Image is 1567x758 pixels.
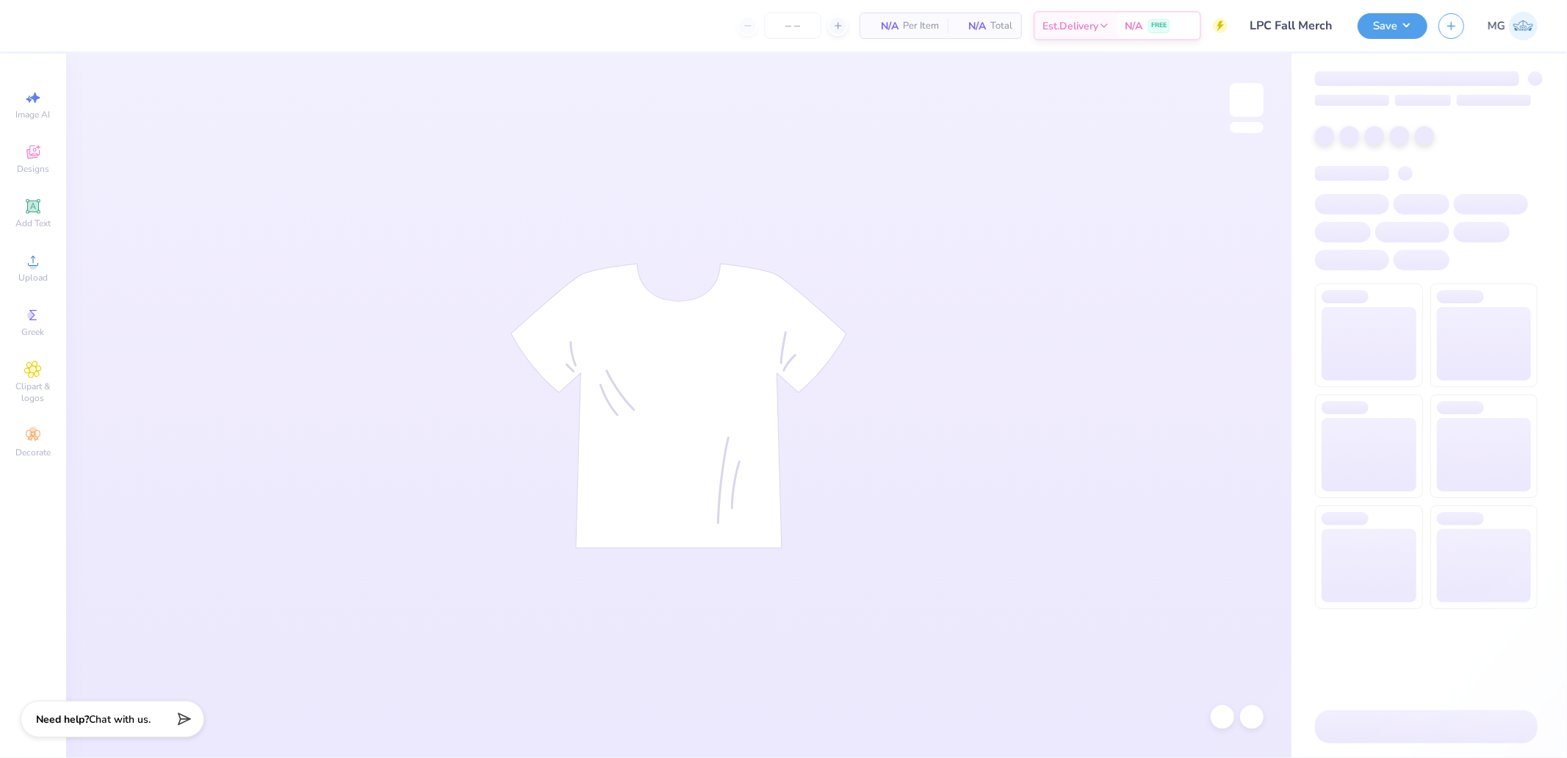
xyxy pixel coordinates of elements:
input: – – [764,12,821,39]
span: N/A [957,18,986,34]
span: Total [990,18,1012,34]
span: Clipart & logos [7,380,59,404]
span: N/A [1125,18,1142,34]
strong: Need help? [36,712,89,726]
input: Untitled Design [1239,11,1347,40]
span: Decorate [15,447,51,458]
span: Greek [22,326,45,338]
span: Per Item [903,18,939,34]
span: Designs [17,163,49,175]
span: Chat with us. [89,712,151,726]
span: Est. Delivery [1042,18,1098,34]
img: Michael Galon [1509,12,1538,40]
span: Add Text [15,217,51,229]
span: Image AI [16,109,51,120]
span: FREE [1151,21,1167,31]
span: N/A [869,18,898,34]
a: MG [1488,12,1538,40]
img: tee-skeleton.svg [511,263,847,549]
button: Save [1358,13,1427,39]
span: MG [1488,18,1505,35]
span: Upload [18,272,48,284]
